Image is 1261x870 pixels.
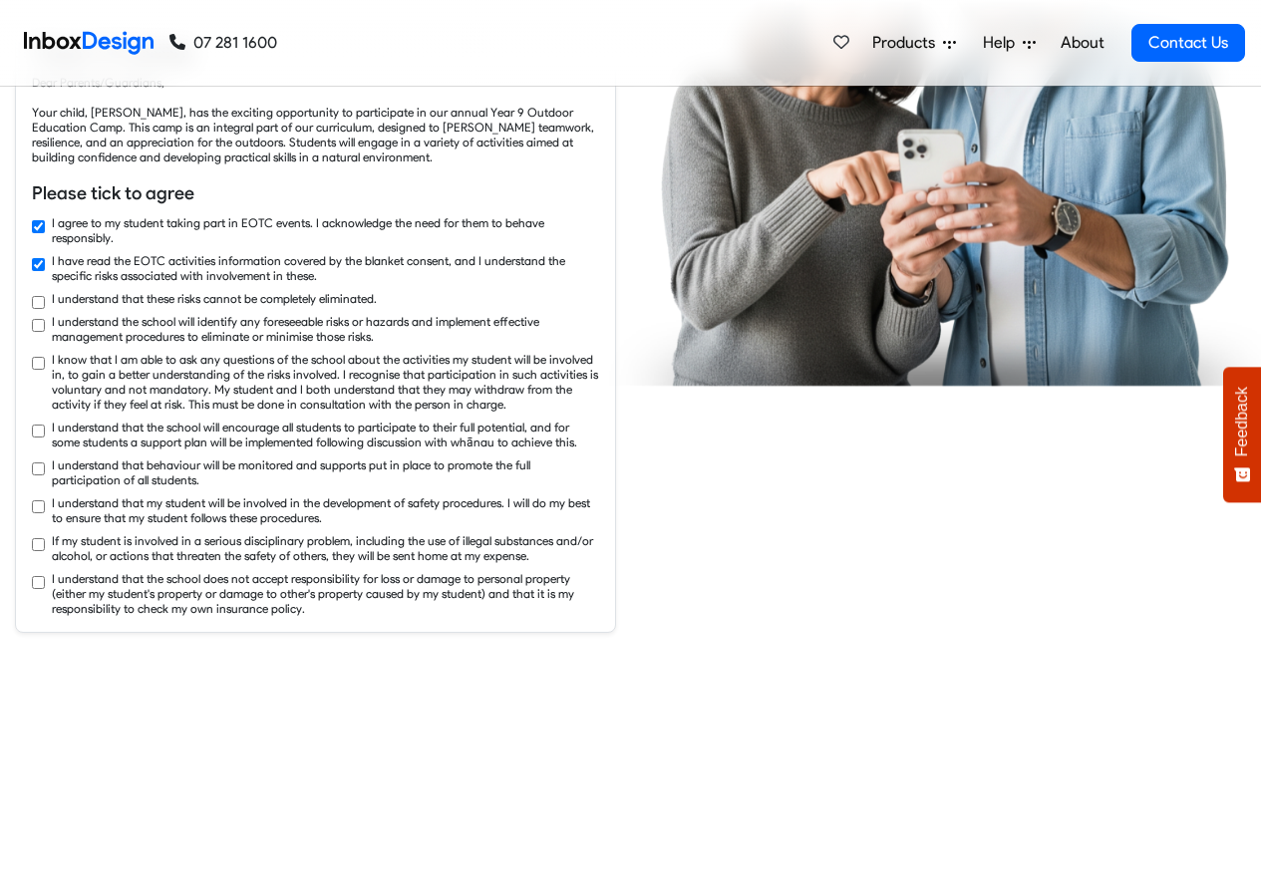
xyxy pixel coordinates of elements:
[52,215,599,245] label: I agree to my student taking part in EOTC events. I acknowledge the need for them to behave respo...
[52,420,599,449] label: I understand that the school will encourage all students to participate to their full potential, ...
[52,314,599,344] label: I understand the school will identify any foreseeable risks or hazards and implement effective ma...
[52,457,599,487] label: I understand that behaviour will be monitored and supports put in place to promote the full parti...
[52,533,599,563] label: If my student is involved in a serious disciplinary problem, including the use of illegal substan...
[864,23,964,63] a: Products
[983,31,1023,55] span: Help
[872,31,943,55] span: Products
[32,180,599,206] h6: Please tick to agree
[52,253,599,283] label: I have read the EOTC activities information covered by the blanket consent, and I understand the ...
[169,31,277,55] a: 07 281 1600
[52,495,599,525] label: I understand that my student will be involved in the development of safety procedures. I will do ...
[1223,367,1261,502] button: Feedback - Show survey
[52,352,599,412] label: I know that I am able to ask any questions of the school about the activities my student will be ...
[1055,23,1109,63] a: About
[52,291,377,306] label: I understand that these risks cannot be completely eliminated.
[1131,24,1245,62] a: Contact Us
[1233,387,1251,456] span: Feedback
[975,23,1044,63] a: Help
[32,75,599,164] div: Dear Parents/Guardians, Your child, [PERSON_NAME], has the exciting opportunity to participate in...
[52,571,599,616] label: I understand that the school does not accept responsibility for loss or damage to personal proper...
